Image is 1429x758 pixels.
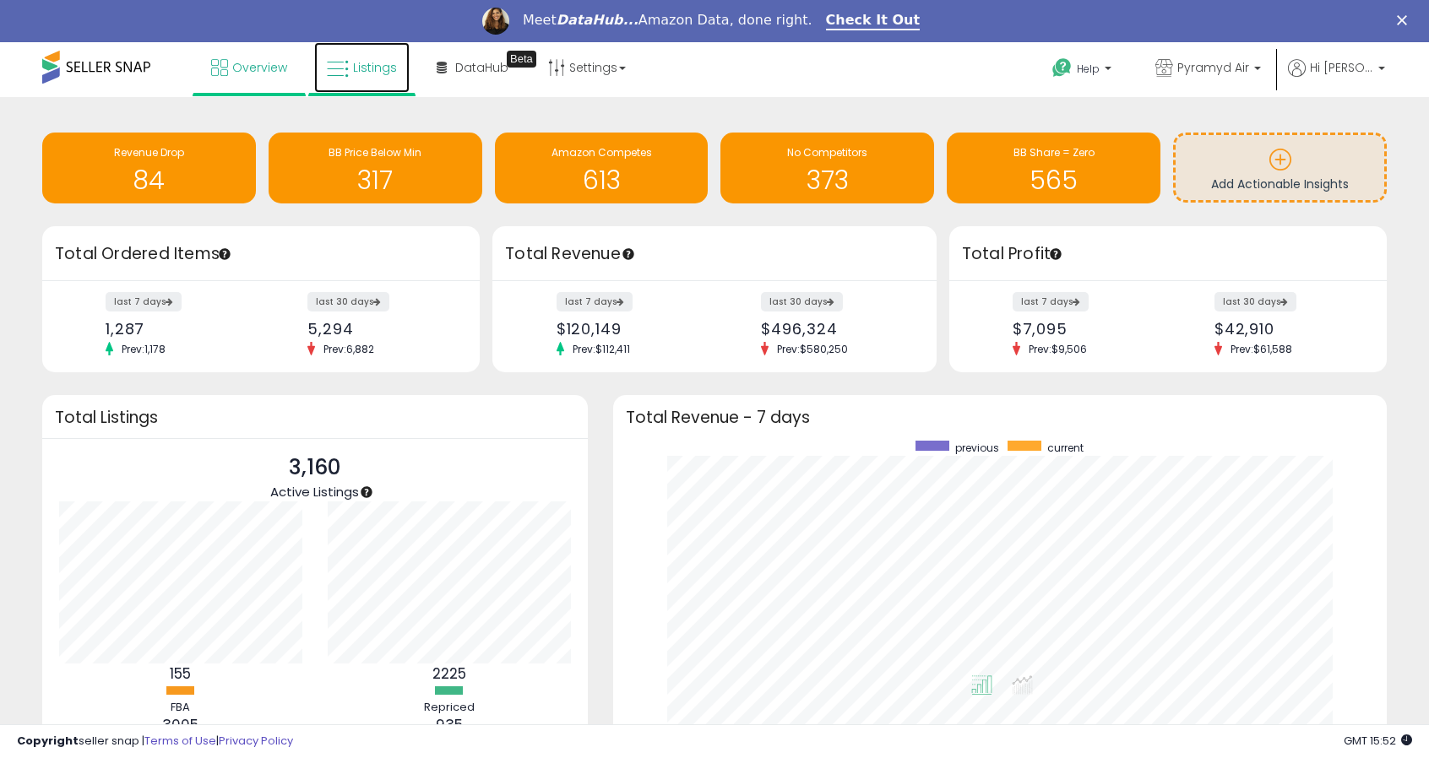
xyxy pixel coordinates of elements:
[436,715,463,735] b: 935
[217,246,232,262] div: Tooltip anchor
[482,8,509,35] img: Profile image for Georgie
[729,166,926,194] h1: 373
[955,441,999,455] span: previous
[1048,246,1063,262] div: Tooltip anchor
[270,483,359,501] span: Active Listings
[113,342,174,356] span: Prev: 1,178
[626,411,1374,424] h3: Total Revenue - 7 days
[1143,42,1274,97] a: Pyramyd Air
[1013,145,1095,160] span: BB Share = Zero
[1344,733,1412,749] span: 2025-09-10 15:52 GMT
[219,733,293,749] a: Privacy Policy
[307,292,389,311] label: last 30 days
[399,700,500,716] div: Repriced
[55,411,575,424] h3: Total Listings
[1397,15,1414,25] div: Close
[1288,59,1385,97] a: Hi [PERSON_NAME]
[314,42,410,93] a: Listings
[269,133,482,203] a: BB Price Below Min 317
[503,166,700,194] h1: 613
[1039,45,1128,97] a: Help
[424,42,521,93] a: DataHub
[55,242,467,266] h3: Total Ordered Items
[1176,135,1384,200] a: Add Actionable Insights
[761,292,843,311] label: last 30 days
[826,12,921,30] a: Check It Out
[1051,57,1073,79] i: Get Help
[1077,62,1100,76] span: Help
[270,452,359,484] p: 3,160
[535,42,638,93] a: Settings
[947,133,1160,203] a: BB Share = Zero 565
[507,51,536,68] div: Tooltip anchor
[787,145,867,160] span: No Competitors
[1177,59,1249,76] span: Pyramyd Air
[761,320,906,338] div: $496,324
[1020,342,1095,356] span: Prev: $9,506
[359,485,374,500] div: Tooltip anchor
[232,59,287,76] span: Overview
[1214,292,1296,311] label: last 30 days
[106,320,248,338] div: 1,287
[198,42,300,93] a: Overview
[505,242,924,266] h3: Total Revenue
[130,700,231,716] div: FBA
[1047,441,1084,455] span: current
[51,166,247,194] h1: 84
[621,246,636,262] div: Tooltip anchor
[162,715,198,735] b: 3005
[17,733,79,749] strong: Copyright
[551,145,652,160] span: Amazon Competes
[1013,292,1089,311] label: last 7 days
[1211,176,1349,192] span: Add Actionable Insights
[1214,320,1357,338] div: $42,910
[315,342,383,356] span: Prev: 6,882
[42,133,256,203] a: Revenue Drop 84
[1222,342,1301,356] span: Prev: $61,588
[962,242,1374,266] h3: Total Profit
[1310,59,1373,76] span: Hi [PERSON_NAME]
[955,166,1152,194] h1: 565
[720,133,934,203] a: No Competitors 373
[432,663,466,684] b: 2225
[144,733,216,749] a: Terms of Use
[106,292,182,311] label: last 7 days
[114,145,184,160] span: Revenue Drop
[769,342,856,356] span: Prev: $580,250
[523,12,812,29] div: Meet Amazon Data, done right.
[557,320,702,338] div: $120,149
[557,292,633,311] label: last 7 days
[557,12,638,28] i: DataHub...
[353,59,397,76] span: Listings
[564,342,638,356] span: Prev: $112,411
[495,133,709,203] a: Amazon Competes 613
[277,166,474,194] h1: 317
[17,734,293,750] div: seller snap | |
[329,145,421,160] span: BB Price Below Min
[1013,320,1155,338] div: $7,095
[307,320,450,338] div: 5,294
[455,59,508,76] span: DataHub
[170,663,191,684] b: 155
